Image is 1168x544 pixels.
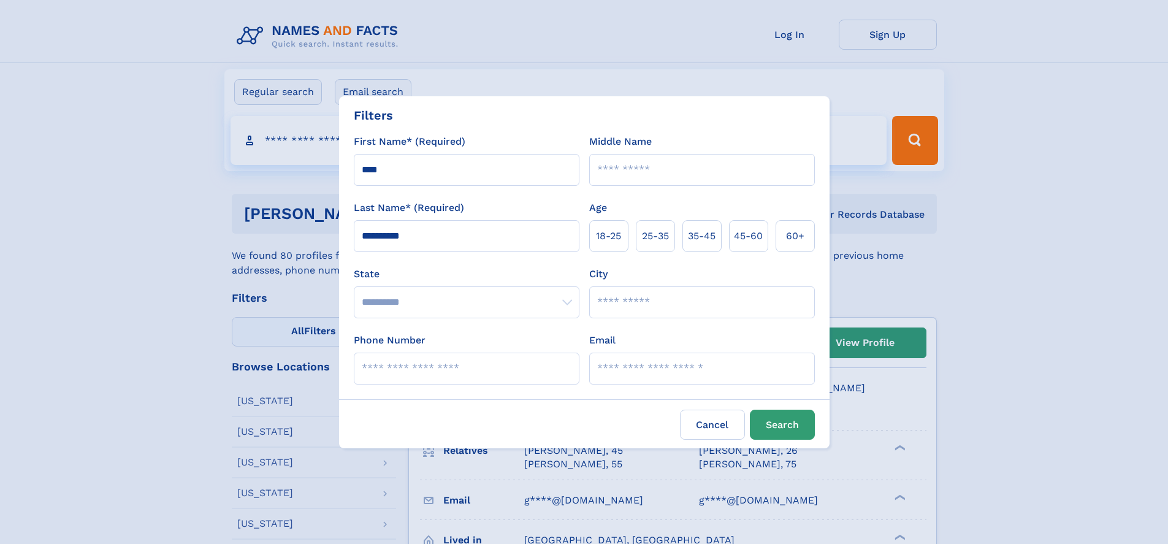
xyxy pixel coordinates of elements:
button: Search [750,410,815,440]
label: Middle Name [589,134,652,149]
div: Filters [354,106,393,125]
span: 35‑45 [688,229,716,243]
label: First Name* (Required) [354,134,465,149]
label: Cancel [680,410,745,440]
label: Age [589,201,607,215]
label: City [589,267,608,282]
label: Email [589,333,616,348]
span: 25‑35 [642,229,669,243]
label: Phone Number [354,333,426,348]
label: State [354,267,579,282]
span: 60+ [786,229,804,243]
label: Last Name* (Required) [354,201,464,215]
span: 18‑25 [596,229,621,243]
span: 45‑60 [734,229,763,243]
